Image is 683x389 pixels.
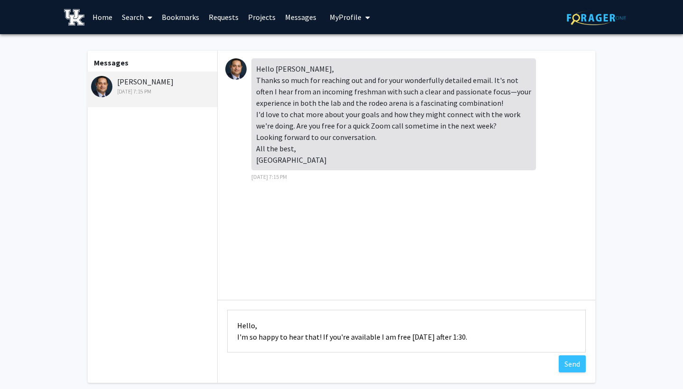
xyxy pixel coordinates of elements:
img: Hossam El-Sheikh Ali [225,58,247,80]
div: Hello [PERSON_NAME], Thanks so much for reaching out and for your wonderfully detailed email. It'... [251,58,536,170]
img: University of Kentucky Logo [64,9,84,26]
span: My Profile [330,12,361,22]
b: Messages [94,58,129,67]
a: Messages [280,0,321,34]
button: Send [559,355,586,372]
a: Projects [243,0,280,34]
span: [DATE] 7:15 PM [251,173,287,180]
a: Home [88,0,117,34]
a: Bookmarks [157,0,204,34]
div: [DATE] 7:15 PM [91,87,215,96]
img: ForagerOne Logo [567,10,626,25]
div: [PERSON_NAME] [91,76,215,96]
textarea: Message [227,310,586,352]
a: Search [117,0,157,34]
a: Requests [204,0,243,34]
img: Hossam El-Sheikh Ali [91,76,112,97]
